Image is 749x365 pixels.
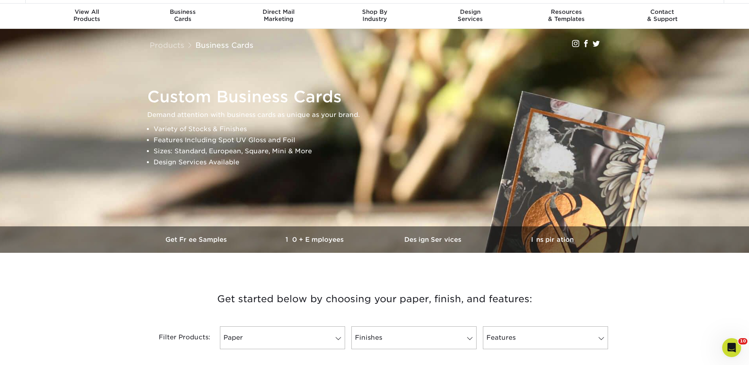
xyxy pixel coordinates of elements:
span: 10 [738,338,747,344]
div: Marketing [231,8,327,23]
div: & Templates [518,8,614,23]
p: Demand attention with business cards as unique as your brand. [147,109,609,120]
a: Finishes [351,326,477,349]
span: Business [135,8,231,15]
a: Features [483,326,608,349]
a: Inspiration [493,226,612,253]
div: Filter Products: [138,326,217,349]
a: Get Free Samples [138,226,256,253]
a: BusinessCards [135,4,231,29]
a: 10+ Employees [256,226,375,253]
span: Resources [518,8,614,15]
a: Design Services [375,226,493,253]
span: Shop By [327,8,422,15]
a: Products [150,41,184,49]
h1: Custom Business Cards [147,87,609,106]
a: Direct MailMarketing [231,4,327,29]
a: Shop ByIndustry [327,4,422,29]
div: & Support [614,8,710,23]
span: Direct Mail [231,8,327,15]
a: View AllProducts [39,4,135,29]
li: Features Including Spot UV Gloss and Foil [154,135,609,146]
li: Variety of Stocks & Finishes [154,124,609,135]
a: Contact& Support [614,4,710,29]
span: Design [422,8,518,15]
li: Sizes: Standard, European, Square, Mini & More [154,146,609,157]
li: Design Services Available [154,157,609,168]
h3: Design Services [375,236,493,243]
a: Paper [220,326,345,349]
a: Resources& Templates [518,4,614,29]
div: Services [422,8,518,23]
h3: Get started below by choosing your paper, finish, and features: [144,281,606,317]
iframe: Intercom live chat [722,338,741,357]
div: Products [39,8,135,23]
span: Contact [614,8,710,15]
div: Cards [135,8,231,23]
h3: Get Free Samples [138,236,256,243]
h3: 10+ Employees [256,236,375,243]
a: Business Cards [195,41,253,49]
h3: Inspiration [493,236,612,243]
span: View All [39,8,135,15]
div: Industry [327,8,422,23]
a: DesignServices [422,4,518,29]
